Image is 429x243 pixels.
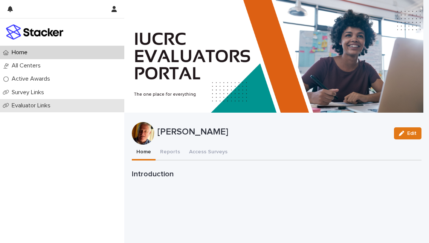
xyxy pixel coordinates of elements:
h1: Introduction [132,170,421,179]
p: Active Awards [9,75,56,83]
button: Edit [394,127,421,139]
span: Edit [407,131,417,136]
button: Access Surveys [185,145,232,160]
img: stacker-logo-colour.png [6,24,63,40]
p: Evaluator Links [9,102,56,109]
p: Survey Links [9,89,50,96]
button: Home [132,145,156,160]
p: Home [9,49,34,56]
p: All Centers [9,62,47,69]
p: [PERSON_NAME] [157,127,388,138]
button: Reports [156,145,185,160]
